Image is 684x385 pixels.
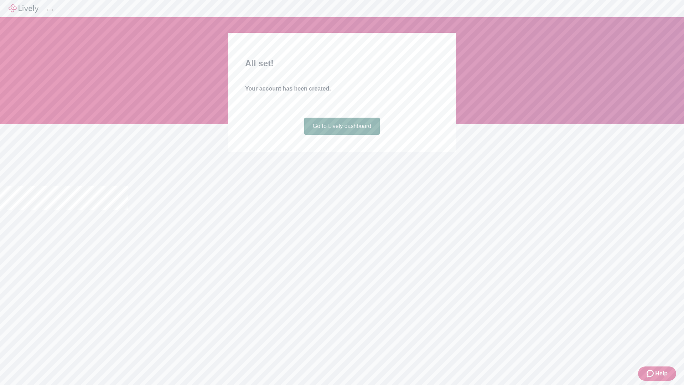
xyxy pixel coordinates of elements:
[304,118,380,135] a: Go to Lively dashboard
[655,369,668,378] span: Help
[47,9,53,11] button: Log out
[245,84,439,93] h4: Your account has been created.
[647,369,655,378] svg: Zendesk support icon
[245,57,439,70] h2: All set!
[9,4,38,13] img: Lively
[638,366,676,381] button: Zendesk support iconHelp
